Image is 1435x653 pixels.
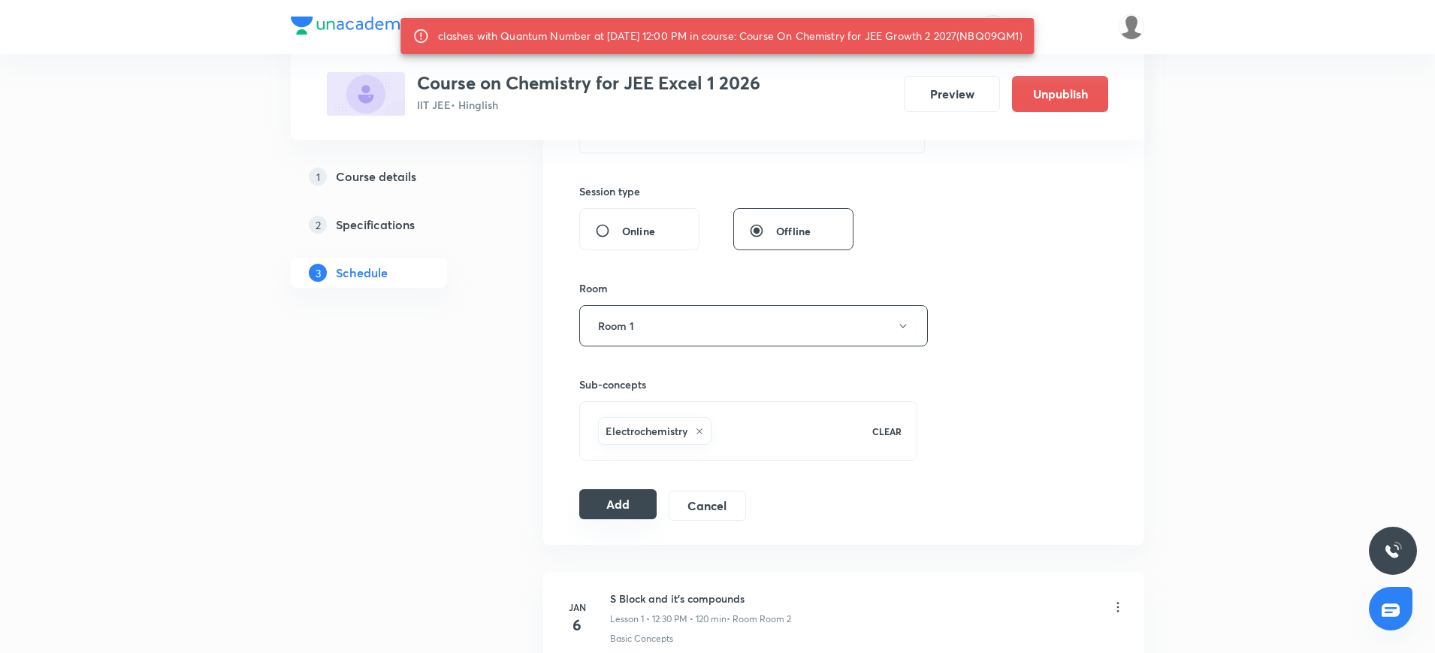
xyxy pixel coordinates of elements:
[622,223,655,239] span: Online
[669,491,746,521] button: Cancel
[291,162,495,192] a: 1Course details
[606,423,687,439] h6: Electrochemistry
[1119,14,1144,40] img: Huzaiff
[291,17,412,35] img: Company Logo
[579,376,917,392] h6: Sub-concepts
[309,168,327,186] p: 1
[438,23,1022,50] div: clashes with Quantum Number at [DATE] 12:00 PM in course: Course On Chemistry for JEE Growth 2 20...
[579,183,640,199] h6: Session type
[579,280,608,296] h6: Room
[562,614,592,636] h4: 6
[327,72,405,116] img: 62C4C25C-5D29-422A-A33A-0D451F241582_plus.png
[336,264,388,282] h5: Schedule
[610,612,727,626] p: Lesson 1 • 12:30 PM • 120 min
[579,489,657,519] button: Add
[904,76,1000,112] button: Preview
[291,17,412,38] a: Company Logo
[417,97,760,113] p: IIT JEE • Hinglish
[872,425,902,438] p: CLEAR
[336,168,416,186] h5: Course details
[776,223,811,239] span: Offline
[309,216,327,234] p: 2
[336,216,415,234] h5: Specifications
[610,591,791,606] h6: S Block and it's compounds
[610,632,673,645] p: Basic Concepts
[309,264,327,282] p: 3
[727,612,791,626] p: • Room Room 2
[579,305,928,346] button: Room 1
[562,600,592,614] h6: Jan
[981,15,1005,39] button: avatar
[1384,542,1402,560] img: ttu
[417,72,760,94] h3: Course on Chemistry for JEE Excel 1 2026
[291,210,495,240] a: 2Specifications
[1012,76,1108,112] button: Unpublish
